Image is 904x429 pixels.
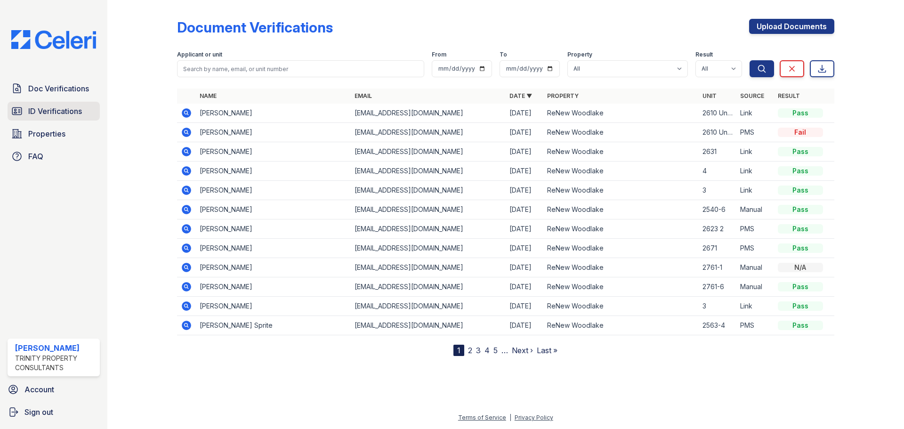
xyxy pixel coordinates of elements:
td: PMS [736,316,774,335]
a: 3 [476,346,481,355]
td: ReNew Woodlake [543,142,698,162]
td: Link [736,162,774,181]
div: N/A [778,263,823,272]
a: Result [778,92,800,99]
td: [EMAIL_ADDRESS][DOMAIN_NAME] [351,277,506,297]
td: 2671 [699,239,736,258]
td: ReNew Woodlake [543,200,698,219]
a: Upload Documents [749,19,834,34]
div: [PERSON_NAME] [15,342,96,354]
td: 2563-4 [699,316,736,335]
td: 3 [699,297,736,316]
button: Sign out [4,403,104,421]
td: Manual [736,258,774,277]
td: ReNew Woodlake [543,239,698,258]
label: From [432,51,446,58]
span: Doc Verifications [28,83,89,94]
td: [PERSON_NAME] Sprite [196,316,351,335]
img: CE_Logo_Blue-a8612792a0a2168367f1c8372b55b34899dd931a85d93a1a3d3e32e68fde9ad4.png [4,30,104,49]
td: ReNew Woodlake [543,181,698,200]
div: Pass [778,205,823,214]
a: Name [200,92,217,99]
td: [DATE] [506,316,543,335]
a: Next › [512,346,533,355]
td: Manual [736,200,774,219]
span: Account [24,384,54,395]
td: [DATE] [506,200,543,219]
td: Link [736,181,774,200]
div: 1 [453,345,464,356]
a: Last » [537,346,557,355]
div: | [509,414,511,421]
a: Source [740,92,764,99]
td: PMS [736,123,774,142]
label: Applicant or unit [177,51,222,58]
td: [PERSON_NAME] [196,297,351,316]
div: Pass [778,147,823,156]
td: [PERSON_NAME] [196,123,351,142]
td: [EMAIL_ADDRESS][DOMAIN_NAME] [351,258,506,277]
div: Pass [778,243,823,253]
td: Link [736,142,774,162]
td: Link [736,104,774,123]
td: 3 [699,181,736,200]
label: Result [695,51,713,58]
td: 2761-6 [699,277,736,297]
td: [DATE] [506,104,543,123]
a: FAQ [8,147,100,166]
td: ReNew Woodlake [543,316,698,335]
td: 2631 [699,142,736,162]
label: Property [567,51,592,58]
span: Properties [28,128,65,139]
td: [EMAIL_ADDRESS][DOMAIN_NAME] [351,219,506,239]
td: [EMAIL_ADDRESS][DOMAIN_NAME] [351,162,506,181]
td: ReNew Woodlake [543,104,698,123]
td: [DATE] [506,123,543,142]
td: ReNew Woodlake [543,277,698,297]
a: ID Verifications [8,102,100,121]
td: [DATE] [506,142,543,162]
td: ReNew Woodlake [543,219,698,239]
a: Doc Verifications [8,79,100,98]
td: [EMAIL_ADDRESS][DOMAIN_NAME] [351,200,506,219]
a: Email [355,92,372,99]
td: [EMAIL_ADDRESS][DOMAIN_NAME] [351,142,506,162]
td: PMS [736,219,774,239]
td: [DATE] [506,162,543,181]
span: ID Verifications [28,105,82,117]
a: Account [4,380,104,399]
span: … [501,345,508,356]
div: Fail [778,128,823,137]
td: Link [736,297,774,316]
td: [EMAIL_ADDRESS][DOMAIN_NAME] [351,104,506,123]
td: [DATE] [506,219,543,239]
td: [DATE] [506,297,543,316]
td: 2540-6 [699,200,736,219]
input: Search by name, email, or unit number [177,60,424,77]
td: [PERSON_NAME] [196,104,351,123]
td: 2610 Unit 5 [699,104,736,123]
div: Pass [778,108,823,118]
a: 2 [468,346,472,355]
div: Pass [778,321,823,330]
span: FAQ [28,151,43,162]
a: Property [547,92,579,99]
td: Manual [736,277,774,297]
td: [DATE] [506,239,543,258]
td: [EMAIL_ADDRESS][DOMAIN_NAME] [351,123,506,142]
a: Terms of Service [458,414,506,421]
td: [DATE] [506,258,543,277]
label: To [500,51,507,58]
td: [PERSON_NAME] [196,258,351,277]
div: Trinity Property Consultants [15,354,96,372]
td: 4 [699,162,736,181]
a: 5 [493,346,498,355]
a: Privacy Policy [515,414,553,421]
span: Sign out [24,406,53,418]
td: [EMAIL_ADDRESS][DOMAIN_NAME] [351,297,506,316]
td: [EMAIL_ADDRESS][DOMAIN_NAME] [351,316,506,335]
a: Date ▼ [509,92,532,99]
td: ReNew Woodlake [543,258,698,277]
td: ReNew Woodlake [543,162,698,181]
td: [EMAIL_ADDRESS][DOMAIN_NAME] [351,239,506,258]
